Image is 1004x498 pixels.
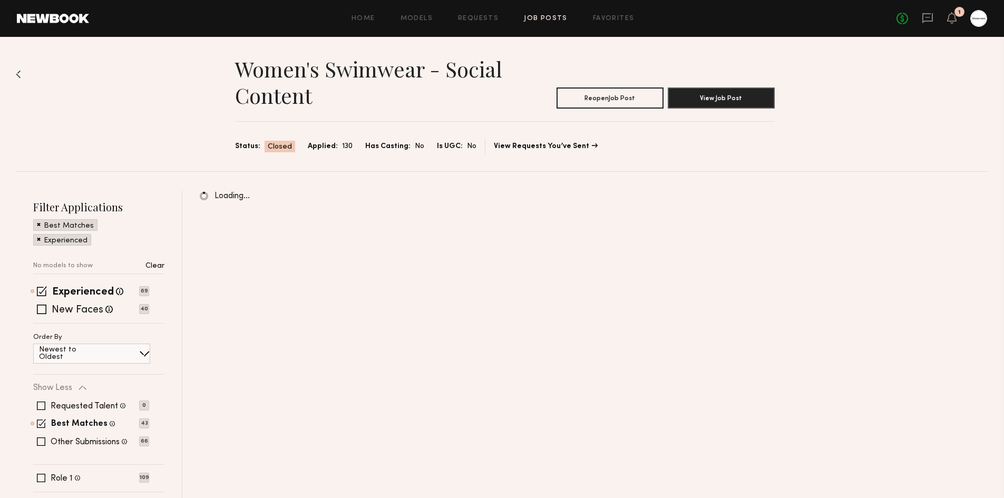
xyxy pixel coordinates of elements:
[352,15,375,22] a: Home
[52,305,103,316] label: New Faces
[33,262,93,269] p: No models to show
[494,143,598,150] a: View Requests You’ve Sent
[437,141,463,152] span: Is UGC:
[52,287,114,298] label: Experienced
[44,237,87,245] p: Experienced
[33,200,164,214] h2: Filter Applications
[51,474,73,483] label: Role 1
[139,304,149,314] p: 40
[308,141,338,152] span: Applied:
[235,56,505,109] h1: Women's Swimwear - Social Content
[593,15,635,22] a: Favorites
[268,142,292,152] span: Closed
[215,192,250,201] span: Loading…
[139,436,149,446] p: 66
[51,438,120,446] label: Other Submissions
[415,141,424,152] span: No
[458,15,499,22] a: Requests
[524,15,568,22] a: Job Posts
[557,87,664,109] button: ReopenJob Post
[51,402,118,411] label: Requested Talent
[145,262,164,270] p: Clear
[33,334,62,341] p: Order By
[16,70,21,79] img: Back to previous page
[51,420,108,428] label: Best Matches
[958,9,961,15] div: 1
[401,15,433,22] a: Models
[139,286,149,296] p: 69
[139,401,149,411] p: 0
[342,141,353,152] span: 130
[235,141,260,152] span: Status:
[139,418,149,428] p: 43
[365,141,411,152] span: Has Casting:
[668,87,775,109] button: View Job Post
[44,222,94,230] p: Best Matches
[467,141,476,152] span: No
[139,473,149,483] p: 109
[33,384,72,392] p: Show Less
[39,346,102,361] p: Newest to Oldest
